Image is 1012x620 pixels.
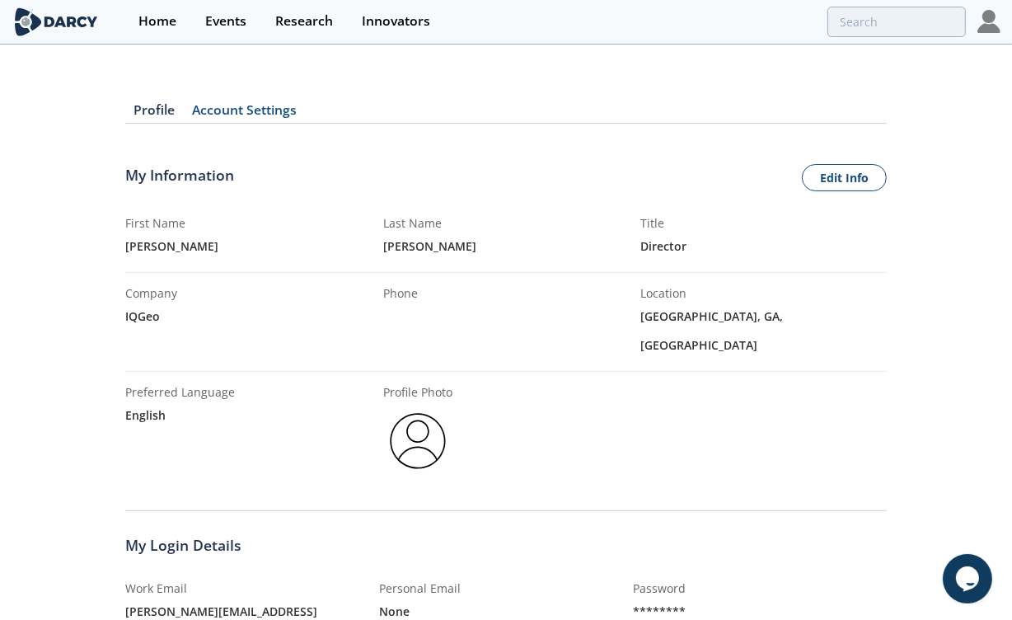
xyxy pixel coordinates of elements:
[125,104,184,124] a: Profile
[125,383,372,401] div: Preferred Language
[12,7,101,36] img: logo-wide.svg
[362,15,430,28] div: Innovators
[640,214,887,232] div: Title
[977,10,1000,33] img: Profile
[640,284,887,302] div: Location
[383,406,452,476] img: profile-pic-default.svg
[827,7,966,37] input: Advanced Search
[633,580,887,597] div: Password
[125,284,372,302] div: Company
[383,383,630,401] div: Profile Photo
[125,232,372,261] div: [PERSON_NAME]
[125,214,372,232] div: First Name
[125,302,372,331] div: IQGeo
[205,15,246,28] div: Events
[125,534,241,556] span: My Login Details
[184,104,306,124] a: Account Settings
[125,401,372,430] div: english
[383,284,630,302] div: Phone
[640,232,887,261] div: Director
[943,554,996,604] iframe: chat widget
[275,15,333,28] div: Research
[138,15,176,28] div: Home
[383,232,630,261] div: [PERSON_NAME]
[125,164,234,192] span: My Information
[383,214,630,232] div: Last Name
[802,164,887,192] a: Edit Info
[125,580,379,597] div: Work Email
[379,580,633,597] div: Personal Email
[640,302,887,359] div: [GEOGRAPHIC_DATA], GA, [GEOGRAPHIC_DATA]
